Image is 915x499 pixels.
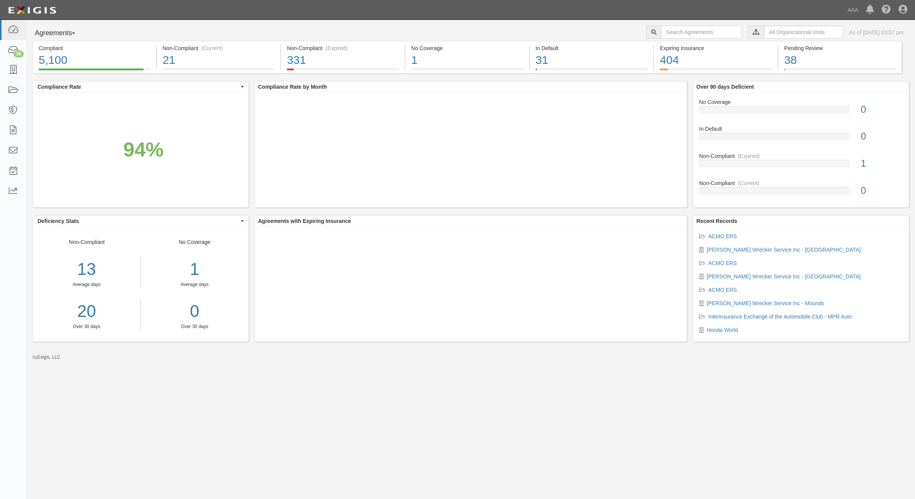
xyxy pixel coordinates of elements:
[738,179,759,187] div: (Current)
[844,2,862,18] a: AAA
[693,125,909,133] div: In Default
[708,260,737,266] a: ACMO ERS
[157,68,281,75] a: Non-Compliant(Current)21
[784,52,896,68] div: 38
[708,233,737,239] a: ACMO ERS
[654,68,778,75] a: Expiring Insurance404
[33,257,141,281] div: 13
[693,179,909,187] div: Non-Compliant
[201,44,223,52] div: (Current)
[707,273,861,280] a: [PERSON_NAME] Wrecker Service Inc - [GEOGRAPHIC_DATA]
[784,44,896,52] div: Pending Review
[147,281,243,288] div: Average days
[707,247,861,253] a: [PERSON_NAME] Wrecker Service Inc - [GEOGRAPHIC_DATA]
[778,68,902,75] a: Pending Review38
[693,98,909,106] div: No Coverage
[855,184,909,198] div: 0
[660,52,772,68] div: 404
[693,152,909,160] div: Non-Compliant
[699,98,903,125] a: No Coverage0
[699,152,903,179] a: Non-Compliant(Expired)1
[882,5,891,15] i: Help Center - Complianz
[411,52,523,68] div: 1
[411,44,523,52] div: No Coverage
[530,68,654,75] a: In Default31
[536,44,648,52] div: In Default
[281,68,405,75] a: Non-Compliant(Expired)331
[33,26,90,41] button: Agreements
[33,68,156,75] a: Compliant5,100
[708,314,852,320] a: Interinsurance Exchange of the Automobile Club - MPR Auto
[38,217,239,225] span: Deficiency Stats
[38,354,60,360] a: Exigis, LLC
[39,44,150,52] div: Compliant
[855,130,909,143] div: 0
[696,218,737,224] b: Recent Records
[258,84,327,90] b: Compliance Rate by Month
[405,68,529,75] a: No Coverage1
[141,238,249,330] div: No Coverage
[33,323,141,330] div: Over 30 days
[13,50,24,57] div: 39
[707,327,738,333] a: Honda World
[33,299,141,323] a: 20
[147,257,243,281] div: 1
[38,83,239,91] span: Compliance Rate
[660,44,772,52] div: Expiring Insurance
[287,52,399,68] div: 331
[163,52,275,68] div: 21
[764,26,843,39] input: All Organizational Units
[33,354,60,361] small: by
[699,179,903,201] a: Non-Compliant(Current)0
[855,103,909,117] div: 0
[708,287,737,293] a: ACMO ERS
[738,152,760,160] div: (Expired)
[163,44,275,52] div: Non-Compliant (Current)
[33,216,248,226] button: Deficiency Stats
[258,218,351,224] b: Agreements with Expiring Insurance
[147,323,243,330] div: Over 30 days
[536,52,648,68] div: 31
[326,44,348,52] div: (Expired)
[33,81,248,92] button: Compliance Rate
[33,281,141,288] div: Average days
[849,29,904,36] div: As of [DATE] 03:57 pm
[6,3,59,17] img: logo-5460c22ac91f19d4615b14bd174203de0afe785f0fc80cf4dbbc73dc1793850b.png
[123,135,163,164] div: 94%
[696,84,754,90] b: Over 90 days Deficient
[33,238,141,330] div: Non-Compliant
[699,125,903,152] a: In Default0
[661,26,742,39] input: Search Agreements
[39,52,150,68] div: 5,100
[707,300,824,306] a: [PERSON_NAME] Wrecker Service Inc - Mounds
[855,157,909,171] div: 1
[147,299,243,323] a: 0
[287,44,399,52] div: Non-Compliant (Expired)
